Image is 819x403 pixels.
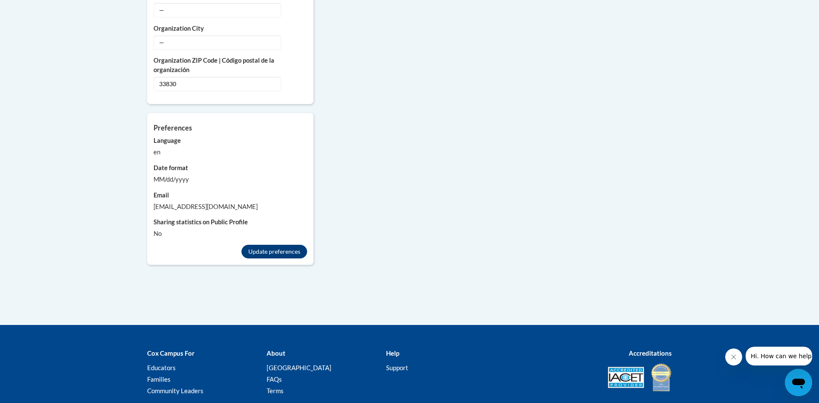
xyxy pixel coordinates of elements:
[154,175,307,184] div: MM/dd/yyyy
[267,349,285,357] b: About
[154,191,307,200] label: Email
[267,364,331,371] a: [GEOGRAPHIC_DATA]
[154,136,307,145] label: Language
[154,229,307,238] div: No
[651,362,672,392] img: IDA® Accredited
[147,387,203,394] a: Community Leaders
[154,124,307,132] h5: Preferences
[746,347,812,365] iframe: Message from company
[608,367,644,388] img: Accredited IACET® Provider
[241,245,307,258] button: Update preferences
[154,163,307,173] label: Date format
[147,375,171,383] a: Families
[154,77,281,91] span: 33830
[267,375,282,383] a: FAQs
[154,56,307,75] label: Organization ZIP Code | Código postal de la organización
[725,348,742,365] iframe: Close message
[154,217,307,227] label: Sharing statistics on Public Profile
[629,349,672,357] b: Accreditations
[154,35,281,50] span: —
[386,364,408,371] a: Support
[5,6,69,13] span: Hi. How can we help?
[386,349,399,357] b: Help
[267,387,284,394] a: Terms
[147,349,195,357] b: Cox Campus For
[154,24,307,33] label: Organization City
[785,369,812,396] iframe: Button to launch messaging window
[154,3,281,17] span: —
[154,202,307,212] div: [EMAIL_ADDRESS][DOMAIN_NAME]
[154,148,307,157] div: en
[147,364,176,371] a: Educators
